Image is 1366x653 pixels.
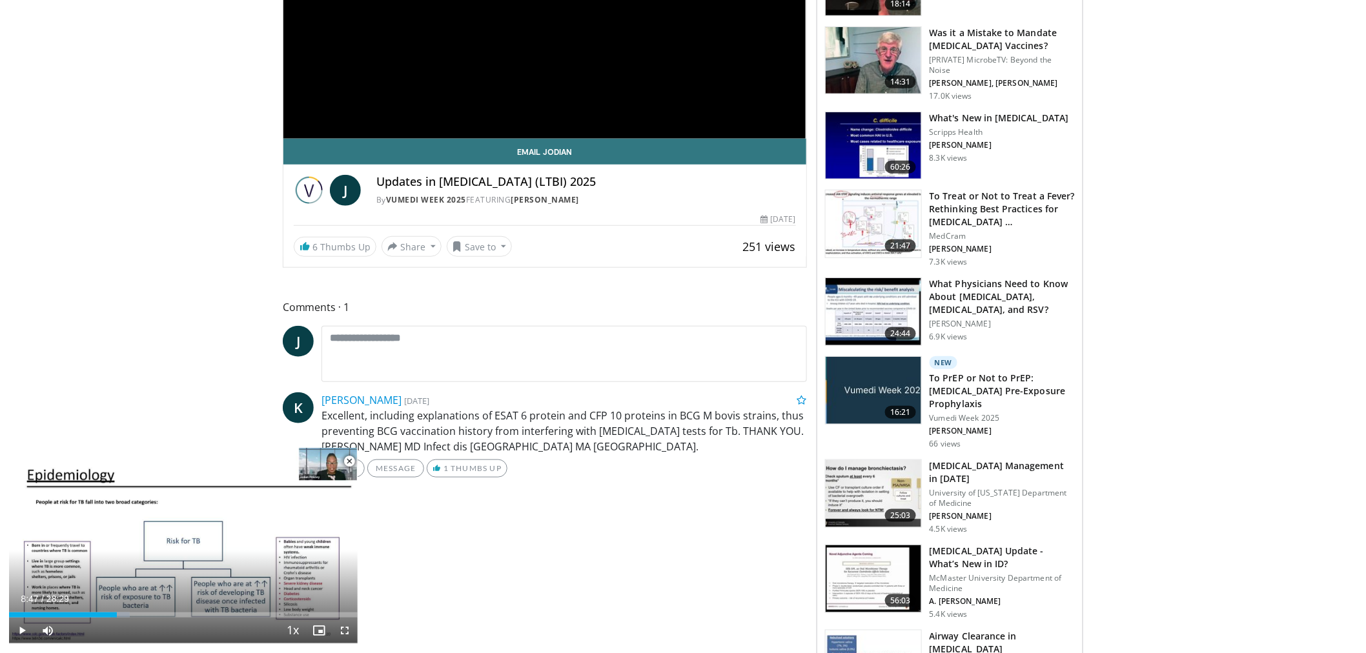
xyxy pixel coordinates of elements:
p: University of [US_STATE] Department of Medicine [930,488,1075,508]
button: Share [382,236,442,257]
span: 14:31 [885,75,916,88]
p: [PERSON_NAME], [PERSON_NAME] [930,78,1075,88]
p: MedCram [930,231,1075,241]
p: 8.3K views [930,153,968,163]
a: 1 Thumbs Up [427,459,507,477]
a: Email Jodian [283,139,806,165]
h3: [MEDICAL_DATA] Update - What’s New in ID? [930,545,1075,570]
h3: [MEDICAL_DATA] Management in [DATE] [930,459,1075,485]
button: Mute [35,618,61,643]
h3: Was it a Mistake to Mandate [MEDICAL_DATA] Vaccines? [930,26,1075,52]
a: [PERSON_NAME] [511,194,580,205]
a: J [330,175,361,206]
img: adb1a9ce-fc27-437f-b820-c6ab825aae3d.jpg.150x105_q85_crop-smart_upscale.jpg [826,357,921,424]
p: 17.0K views [930,91,972,101]
button: Save to [447,236,513,257]
img: 8828b190-63b7-4755-985f-be01b6c06460.150x105_q85_crop-smart_upscale.jpg [826,112,921,179]
a: K [283,392,314,423]
button: Playback Rate [280,618,306,643]
a: 24:44 What Physicians Need to Know About [MEDICAL_DATA], [MEDICAL_DATA], and RSV? [PERSON_NAME] 6... [825,277,1075,346]
div: Progress Bar [9,612,358,618]
p: A. [PERSON_NAME] [930,596,1075,607]
p: [PERSON_NAME] [930,511,1075,521]
a: 21:47 To Treat or Not to Treat a Fever? Rethinking Best Practices for [MEDICAL_DATA] … MedCram [P... [825,190,1075,267]
a: J [283,326,314,357]
img: Vumedi Week 2025 [294,175,325,206]
video-js: Video Player [9,448,358,644]
p: [PRIVATE] MicrobeTV: Beyond the Noise [930,55,1075,75]
span: 60:26 [885,161,916,174]
span: 28:29 [46,594,69,604]
p: [PERSON_NAME] [930,319,1075,329]
small: [DATE] [404,395,429,407]
button: Enable picture-in-picture mode [306,618,332,643]
span: 24:44 [885,327,916,340]
span: / [41,594,44,604]
p: Scripps Health [930,127,1069,137]
a: 25:03 [MEDICAL_DATA] Management in [DATE] University of [US_STATE] Department of Medicine [PERSON... [825,459,1075,534]
span: 6 [312,241,318,253]
p: [PERSON_NAME] [930,244,1075,254]
h3: What Physicians Need to Know About [MEDICAL_DATA], [MEDICAL_DATA], and RSV? [930,277,1075,316]
div: By FEATURING [376,194,796,206]
p: 66 views [930,439,961,449]
a: Vumedi Week 2025 [386,194,466,205]
span: Comments 1 [283,299,807,316]
span: 25:03 [885,509,916,522]
p: 5.4K views [930,609,968,619]
img: f91047f4-3b1b-4007-8c78-6eacab5e8334.150x105_q85_crop-smart_upscale.jpg [826,27,921,94]
button: Play [9,618,35,643]
a: 60:26 What's New in [MEDICAL_DATA] Scripps Health [PERSON_NAME] 8.3K views [825,112,1075,180]
p: 4.5K views [930,524,968,534]
img: 53fb3f4b-febe-4458-8f4d-b7e4c97c629c.150x105_q85_crop-smart_upscale.jpg [826,460,921,527]
img: 98142e78-5af4-4da4-a248-a3d154539079.150x105_q85_crop-smart_upscale.jpg [826,545,921,612]
a: 16:21 New To PrEP or Not to PrEP: [MEDICAL_DATA] Pre-Exposure Prophylaxis Vumedi Week 2025 [PERSO... [825,356,1075,449]
span: 8:47 [21,594,38,604]
img: 17417671-29c8-401a-9d06-236fa126b08d.150x105_q85_crop-smart_upscale.jpg [826,190,921,257]
span: 21:47 [885,239,916,252]
a: 56:03 [MEDICAL_DATA] Update - What’s New in ID? McMaster University Department of Medicine A. [PE... [825,545,1075,619]
div: [DATE] [760,214,795,225]
a: 14:31 Was it a Mistake to Mandate [MEDICAL_DATA] Vaccines? [PRIVATE] MicrobeTV: Beyond the Noise ... [825,26,1075,101]
p: Vumedi Week 2025 [930,413,1075,423]
h4: Updates in [MEDICAL_DATA] (LTBI) 2025 [376,175,796,189]
button: Fullscreen [332,618,358,643]
a: 6 Thumbs Up [294,237,376,257]
p: 6.9K views [930,332,968,342]
span: 1 [443,463,449,473]
span: 251 views [743,239,796,254]
p: [PERSON_NAME] [930,140,1069,150]
h3: To PrEP or Not to PrEP: [MEDICAL_DATA] Pre-Exposure Prophylaxis [930,372,1075,410]
span: 16:21 [885,406,916,419]
a: Message [367,459,424,477]
span: 56:03 [885,594,916,607]
p: New [930,356,958,369]
p: 7.3K views [930,257,968,267]
a: [PERSON_NAME] [321,393,402,407]
h3: What's New in [MEDICAL_DATA] [930,112,1069,125]
p: McMaster University Department of Medicine [930,573,1075,594]
button: Close [336,448,362,475]
img: 91589b0f-a920-456c-982d-84c13c387289.150x105_q85_crop-smart_upscale.jpg [826,278,921,345]
h3: To Treat or Not to Treat a Fever? Rethinking Best Practices for [MEDICAL_DATA] … [930,190,1075,228]
p: Excellent, including explanations of ESAT 6 protein and CFP 10 proteins in BCG M bovis strains, t... [321,408,807,454]
p: [PERSON_NAME] [930,426,1075,436]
